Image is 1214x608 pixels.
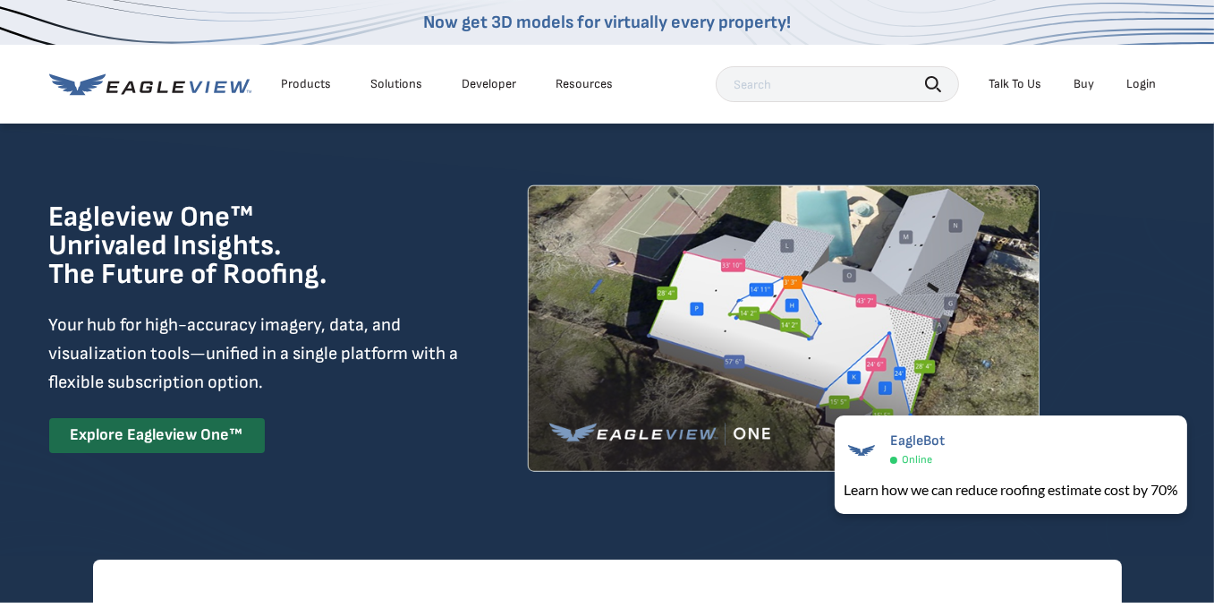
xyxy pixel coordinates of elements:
[556,76,614,92] div: Resources
[49,203,419,289] h1: Eagleview One™ Unrivaled Insights. The Future of Roofing.
[1074,76,1095,92] a: Buy
[463,76,517,92] a: Developer
[282,76,332,92] div: Products
[844,432,879,468] img: EagleBot
[989,76,1042,92] div: Talk To Us
[371,76,423,92] div: Solutions
[716,66,959,102] input: Search
[902,453,932,467] span: Online
[49,311,463,397] p: Your hub for high-accuracy imagery, data, and visualization tools—unified in a single platform wi...
[1127,76,1157,92] div: Login
[49,418,265,453] a: Explore Eagleview One™
[890,432,945,450] span: EagleBot
[423,12,791,33] a: Now get 3D models for virtually every property!
[844,479,1178,501] div: Learn how we can reduce roofing estimate cost by 70%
